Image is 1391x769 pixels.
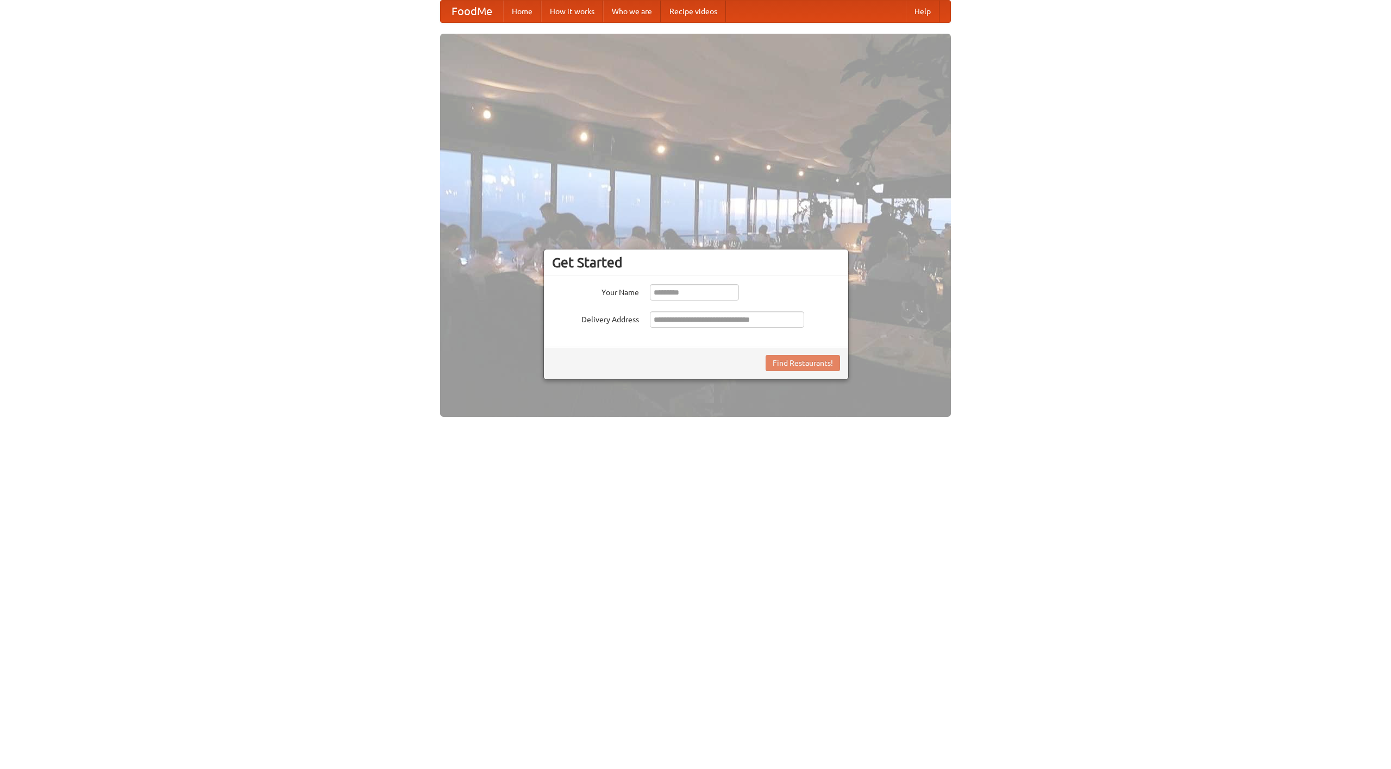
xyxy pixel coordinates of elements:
a: FoodMe [441,1,503,22]
label: Your Name [552,284,639,298]
a: Help [906,1,939,22]
a: Recipe videos [661,1,726,22]
button: Find Restaurants! [766,355,840,371]
a: Who we are [603,1,661,22]
a: Home [503,1,541,22]
label: Delivery Address [552,311,639,325]
a: How it works [541,1,603,22]
h3: Get Started [552,254,840,271]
